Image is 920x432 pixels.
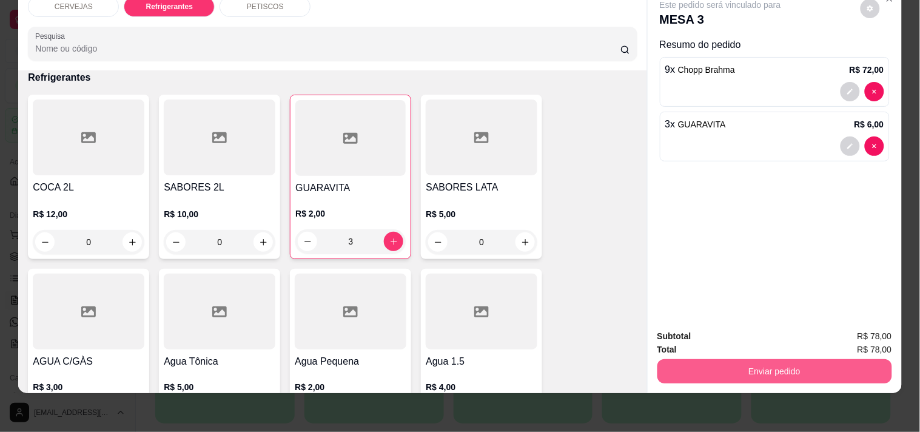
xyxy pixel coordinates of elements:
[254,232,273,252] button: increase-product-quantity
[146,2,193,12] p: Refrigerantes
[166,232,186,252] button: decrease-product-quantity
[657,359,892,383] button: Enviar pedido
[665,62,736,77] p: 9 x
[678,120,726,129] span: GUARAVITA
[164,180,275,195] h4: SABORES 2L
[426,381,537,393] p: R$ 4,00
[660,38,890,52] p: Resumo do pedido
[123,232,142,252] button: increase-product-quantity
[426,208,537,220] p: R$ 5,00
[865,82,884,101] button: decrease-product-quantity
[35,232,55,252] button: decrease-product-quantity
[384,232,403,251] button: increase-product-quantity
[855,118,884,130] p: R$ 6,00
[657,345,677,354] strong: Total
[657,331,691,341] strong: Subtotal
[55,2,93,12] p: CERVEJAS
[33,180,144,195] h4: COCA 2L
[28,70,637,85] p: Refrigerantes
[850,64,884,76] p: R$ 72,00
[865,137,884,156] button: decrease-product-quantity
[515,232,535,252] button: increase-product-quantity
[858,329,892,343] span: R$ 78,00
[33,208,144,220] p: R$ 12,00
[426,354,537,369] h4: Agua 1.5
[295,208,406,220] p: R$ 2,00
[678,65,735,75] span: Chopp Brahma
[35,42,620,55] input: Pesquisa
[247,2,284,12] p: PETISCOS
[841,137,860,156] button: decrease-product-quantity
[33,354,144,369] h4: AGUA C/GÀS
[164,381,275,393] p: R$ 5,00
[660,11,781,28] p: MESA 3
[428,232,448,252] button: decrease-product-quantity
[426,180,537,195] h4: SABORES LATA
[841,82,860,101] button: decrease-product-quantity
[295,381,406,393] p: R$ 2,00
[858,343,892,356] span: R$ 78,00
[665,117,726,132] p: 3 x
[295,354,406,369] h4: Agua Pequena
[164,208,275,220] p: R$ 10,00
[295,181,406,195] h4: GUARAVITA
[298,232,317,251] button: decrease-product-quantity
[164,354,275,369] h4: Agua Tônica
[35,31,69,41] label: Pesquisa
[33,381,144,393] p: R$ 3,00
